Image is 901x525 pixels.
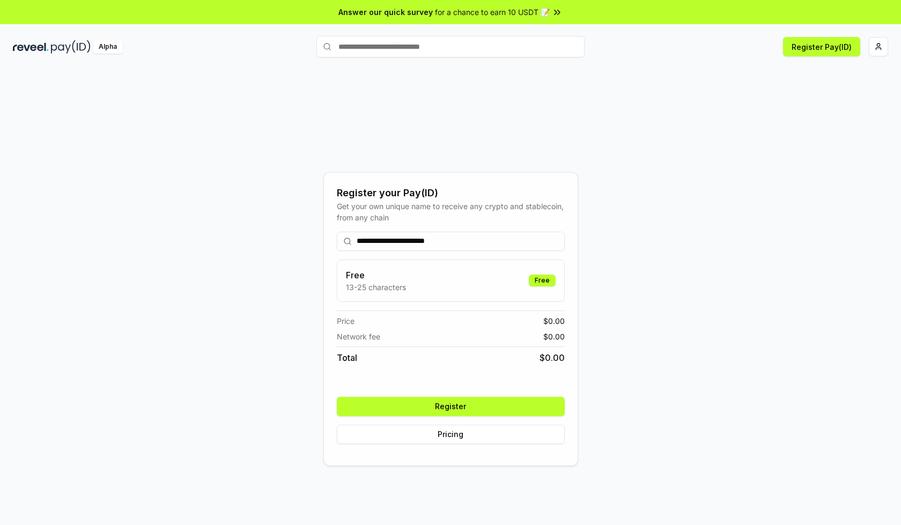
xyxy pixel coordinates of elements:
div: Alpha [93,40,123,54]
h3: Free [346,269,406,282]
button: Register Pay(ID) [783,37,860,56]
span: $ 0.00 [543,315,565,327]
div: Get your own unique name to receive any crypto and stablecoin, from any chain [337,201,565,223]
span: Total [337,351,357,364]
span: Price [337,315,355,327]
span: $ 0.00 [543,331,565,342]
span: Answer our quick survey [338,6,433,18]
button: Pricing [337,425,565,444]
p: 13-25 characters [346,282,406,293]
img: reveel_dark [13,40,49,54]
button: Register [337,397,565,416]
span: $ 0.00 [540,351,565,364]
span: for a chance to earn 10 USDT 📝 [435,6,550,18]
img: pay_id [51,40,91,54]
div: Register your Pay(ID) [337,186,565,201]
span: Network fee [337,331,380,342]
div: Free [529,275,556,286]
